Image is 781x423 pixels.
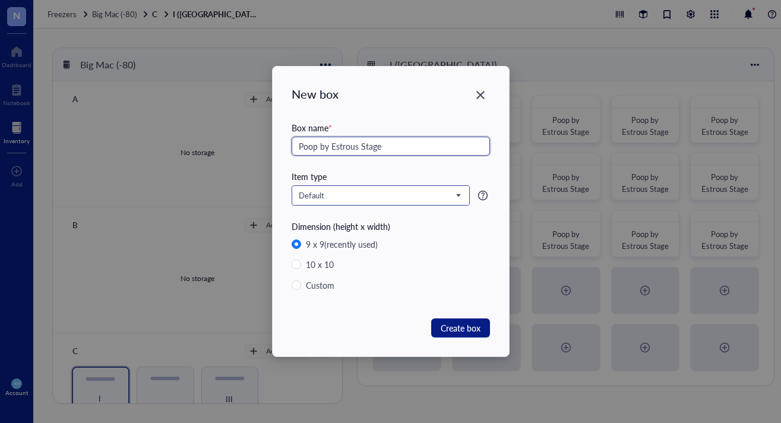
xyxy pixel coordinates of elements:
[292,137,490,156] input: e.g. DNA protein
[306,238,378,251] div: 9 x 9 (recently used)
[306,279,334,292] div: Custom
[441,321,480,334] span: Create box
[431,318,490,337] button: Create box
[306,258,334,271] div: 10 x 10
[471,88,490,102] span: Close
[292,170,490,183] div: Item type
[471,86,490,105] button: Close
[292,86,490,102] div: New box
[299,190,460,201] span: Default
[292,220,490,233] div: Dimension (height x width)
[292,121,490,134] div: Box name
